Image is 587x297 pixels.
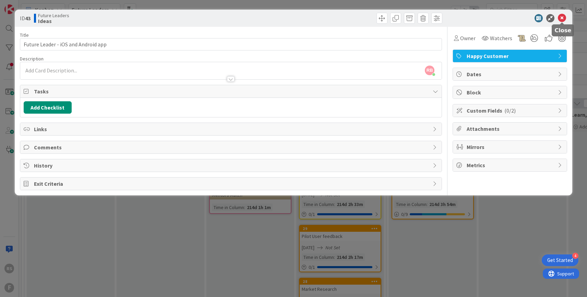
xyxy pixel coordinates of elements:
[38,18,69,24] b: Ideas
[34,143,429,151] span: Comments
[490,34,512,42] span: Watchers
[467,143,554,151] span: Mirrors
[547,257,573,264] div: Get Started
[34,125,429,133] span: Links
[425,66,434,75] span: RB
[467,125,554,133] span: Attachments
[467,161,554,169] span: Metrics
[555,27,572,34] h5: Close
[38,13,69,18] span: Future Leaders
[20,14,31,22] span: ID
[467,52,554,60] span: Happy Customer
[460,34,476,42] span: Owner
[34,180,429,188] span: Exit Criteria
[20,56,44,62] span: Description
[34,161,429,170] span: History
[467,88,554,96] span: Block
[542,254,578,266] div: Open Get Started checklist, remaining modules: 4
[34,87,429,95] span: Tasks
[20,38,442,50] input: type card name here...
[467,106,554,115] span: Custom Fields
[14,1,31,9] span: Support
[572,253,578,259] div: 4
[25,15,31,22] b: 43
[24,101,72,114] button: Add Checklist
[467,70,554,78] span: Dates
[504,107,516,114] span: ( 0/2 )
[20,32,29,38] label: Title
